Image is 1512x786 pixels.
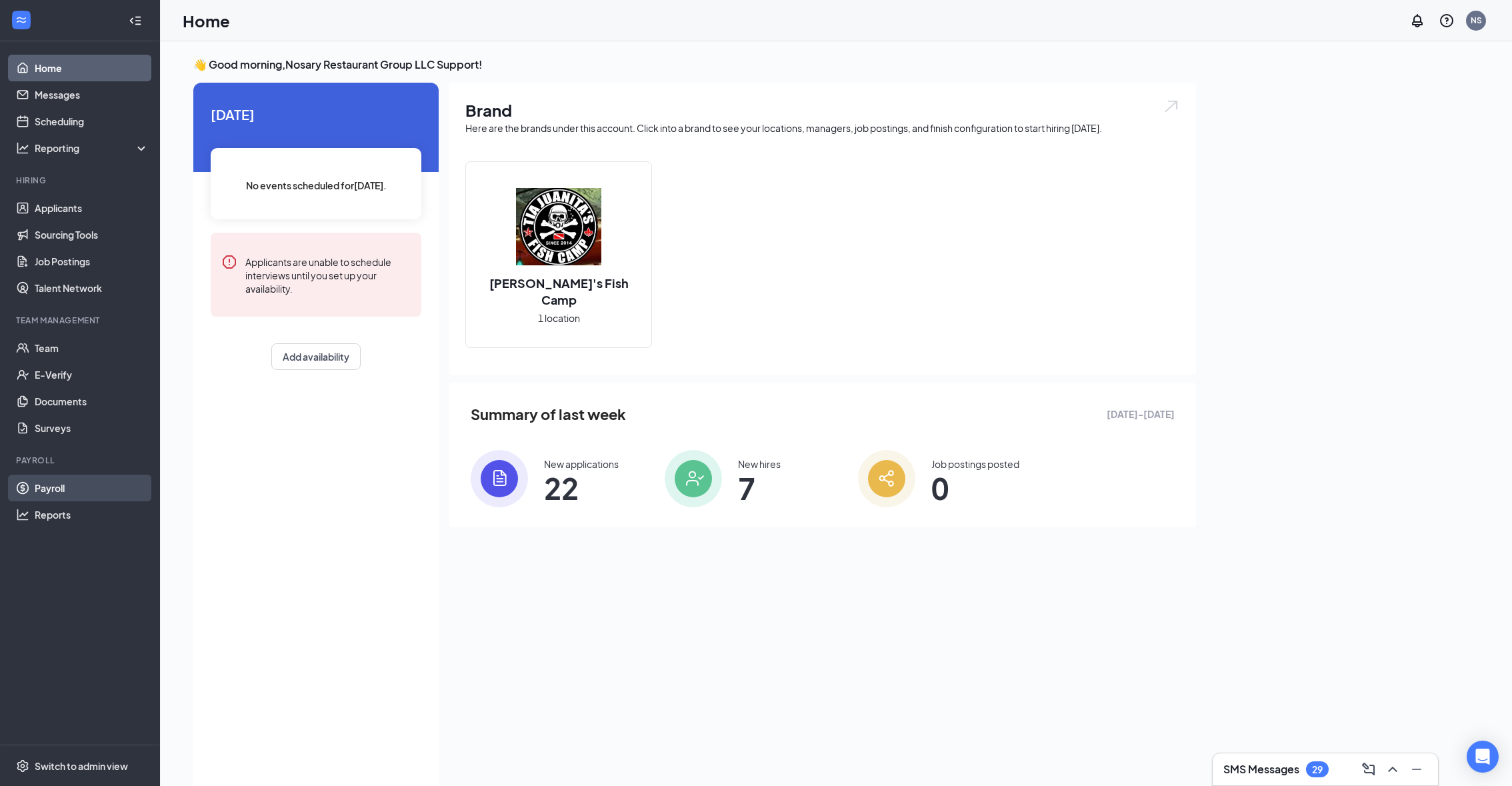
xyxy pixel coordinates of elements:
h1: Brand [465,99,1180,121]
button: ComposeMessage [1358,759,1379,780]
img: icon [858,450,915,507]
svg: ChevronUp [1385,761,1401,777]
svg: Collapse [129,14,142,27]
div: Here are the brands under this account. Click into a brand to see your locations, managers, job p... [465,121,1180,135]
h3: 👋 Good morning, Nosary Restaurant Group LLC Support ! [193,57,1196,72]
span: 1 location [538,311,580,325]
span: 7 [738,476,781,500]
span: 0 [931,476,1019,500]
div: Team Management [16,315,146,326]
span: No events scheduled for [DATE] . [246,178,387,193]
svg: Settings [16,759,29,773]
a: Sourcing Tools [35,221,149,248]
img: icon [665,450,722,507]
div: Hiring [16,175,146,186]
svg: ComposeMessage [1361,761,1377,777]
h2: [PERSON_NAME]'s Fish Camp [466,275,651,308]
img: open.6027fd2a22e1237b5b06.svg [1163,99,1180,114]
span: [DATE] - [DATE] [1107,407,1175,421]
span: [DATE] [211,104,421,125]
div: 29 [1312,764,1323,775]
div: New hires [738,457,781,471]
img: Tia Juanita's Fish Camp [516,184,601,269]
div: NS [1471,15,1482,26]
div: Job postings posted [931,457,1019,471]
a: Reports [35,501,149,528]
a: Payroll [35,475,149,501]
a: Messages [35,81,149,108]
div: New applications [544,457,619,471]
span: Summary of last week [471,403,626,426]
div: Reporting [35,141,149,155]
svg: Analysis [16,141,29,155]
svg: Minimize [1409,761,1425,777]
a: Scheduling [35,108,149,135]
button: Add availability [271,343,361,370]
a: Job Postings [35,248,149,275]
svg: Error [221,254,237,270]
a: Home [35,55,149,81]
a: Team [35,335,149,361]
h3: SMS Messages [1223,762,1299,777]
svg: WorkstreamLogo [15,13,28,27]
h1: Home [183,9,230,32]
div: Open Intercom Messenger [1467,741,1499,773]
svg: Notifications [1409,13,1425,29]
button: ChevronUp [1382,759,1403,780]
span: 22 [544,476,619,500]
a: Documents [35,388,149,415]
img: icon [471,450,528,507]
div: Applicants are unable to schedule interviews until you set up your availability. [245,254,411,295]
button: Minimize [1406,759,1427,780]
a: E-Verify [35,361,149,388]
a: Surveys [35,415,149,441]
svg: QuestionInfo [1439,13,1455,29]
div: Payroll [16,455,146,466]
a: Talent Network [35,275,149,301]
a: Applicants [35,195,149,221]
div: Switch to admin view [35,759,128,773]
